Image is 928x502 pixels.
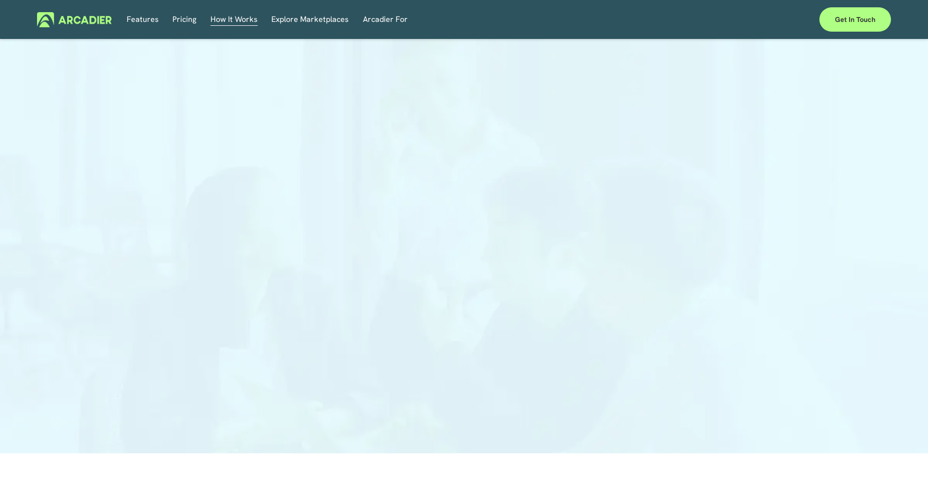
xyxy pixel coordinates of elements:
a: folder dropdown [210,12,258,27]
span: How It Works [210,13,258,26]
a: Features [127,12,159,27]
a: Pricing [172,12,196,27]
img: Arcadier [37,12,112,27]
span: Arcadier For [363,13,408,26]
a: Get in touch [819,7,891,32]
a: folder dropdown [363,12,408,27]
a: Explore Marketplaces [271,12,349,27]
